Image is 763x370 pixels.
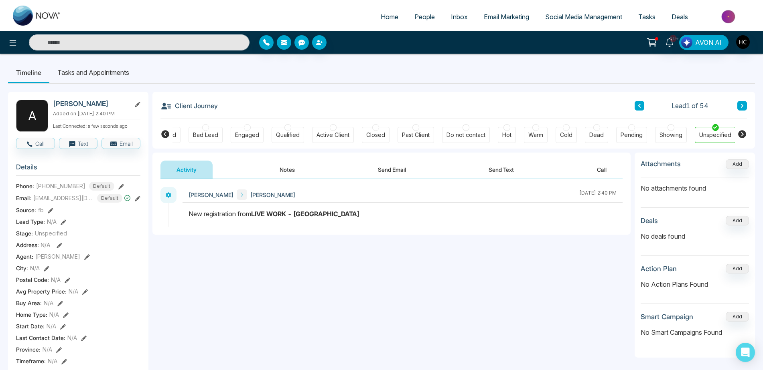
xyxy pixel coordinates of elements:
[16,275,49,284] span: Postal Code :
[537,9,630,24] a: Social Media Management
[414,13,435,21] span: People
[30,264,40,272] span: N/A
[16,206,36,214] span: Source:
[43,345,52,354] span: N/A
[67,334,77,342] span: N/A
[35,252,80,261] span: [PERSON_NAME]
[473,161,530,179] button: Send Text
[38,206,44,214] span: fb
[47,322,56,330] span: N/A
[641,328,749,337] p: No Smart Campaigns Found
[16,322,45,330] span: Start Date :
[641,280,749,289] p: No Action Plans Found
[641,265,677,273] h3: Action Plan
[641,217,658,225] h3: Deals
[362,161,422,179] button: Send Email
[193,131,218,139] div: Bad Lead
[695,38,722,47] span: AVON AI
[16,217,45,226] span: Lead Type:
[16,194,31,202] span: Email:
[736,343,755,362] div: Open Intercom Messenger
[16,182,34,190] span: Phone:
[560,131,572,139] div: Cold
[373,9,406,24] a: Home
[660,35,679,49] a: 10+
[679,35,729,50] button: AVON AI
[16,334,65,342] span: Last Contact Date :
[726,216,749,225] button: Add
[641,160,681,168] h3: Attachments
[49,62,137,83] li: Tasks and Appointments
[638,13,655,21] span: Tasks
[160,161,213,179] button: Activity
[621,131,643,139] div: Pending
[16,229,33,237] span: Stage:
[381,13,398,21] span: Home
[16,100,48,132] div: A
[406,9,443,24] a: People
[16,163,140,175] h3: Details
[51,275,61,284] span: N/A
[630,9,664,24] a: Tasks
[670,35,677,42] span: 10+
[664,9,696,24] a: Deals
[16,264,28,272] span: City :
[47,217,57,226] span: N/A
[545,13,622,21] span: Social Media Management
[726,264,749,273] button: Add
[16,287,67,296] span: Avg Property Price :
[53,100,128,108] h2: [PERSON_NAME]
[13,6,61,26] img: Nova CRM Logo
[443,9,476,24] a: Inbox
[264,161,311,179] button: Notes
[59,138,98,149] button: Text
[451,13,468,21] span: Inbox
[36,182,85,190] span: [PHONE_NUMBER]
[402,131,430,139] div: Past Client
[69,287,78,296] span: N/A
[581,161,623,179] button: Call
[726,159,749,169] button: Add
[366,131,385,139] div: Closed
[48,357,57,365] span: N/A
[681,37,692,48] img: Lead Flow
[16,357,46,365] span: Timeframe :
[16,252,33,261] span: Agent:
[8,62,49,83] li: Timeline
[641,177,749,193] p: No attachments found
[726,160,749,167] span: Add
[672,101,708,111] span: Lead 1 of 54
[589,131,604,139] div: Dead
[44,299,53,307] span: N/A
[49,310,59,319] span: N/A
[736,35,750,49] img: User Avatar
[53,121,140,130] p: Last Connected: a few seconds ago
[700,8,758,26] img: Market-place.gif
[579,189,617,200] div: [DATE] 2:40 PM
[235,131,259,139] div: Engaged
[53,110,140,117] p: Added on [DATE] 2:40 PM
[446,131,485,139] div: Do not contact
[16,345,41,354] span: Province :
[476,9,537,24] a: Email Marketing
[41,241,51,248] span: N/A
[16,241,51,249] span: Address:
[641,231,749,241] p: No deals found
[33,194,93,202] span: [EMAIL_ADDRESS][DOMAIN_NAME]
[160,100,218,112] h3: Client Journey
[250,191,295,199] span: [PERSON_NAME]
[484,13,529,21] span: Email Marketing
[276,131,300,139] div: Qualified
[89,182,114,191] span: Default
[97,194,122,203] span: Default
[16,138,55,149] button: Call
[16,299,42,307] span: Buy Area :
[726,312,749,322] button: Add
[101,138,140,149] button: Email
[641,313,693,321] h3: Smart Campaign
[189,191,233,199] span: [PERSON_NAME]
[16,310,47,319] span: Home Type :
[660,131,682,139] div: Showing
[528,131,543,139] div: Warm
[699,131,731,139] div: Unspecified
